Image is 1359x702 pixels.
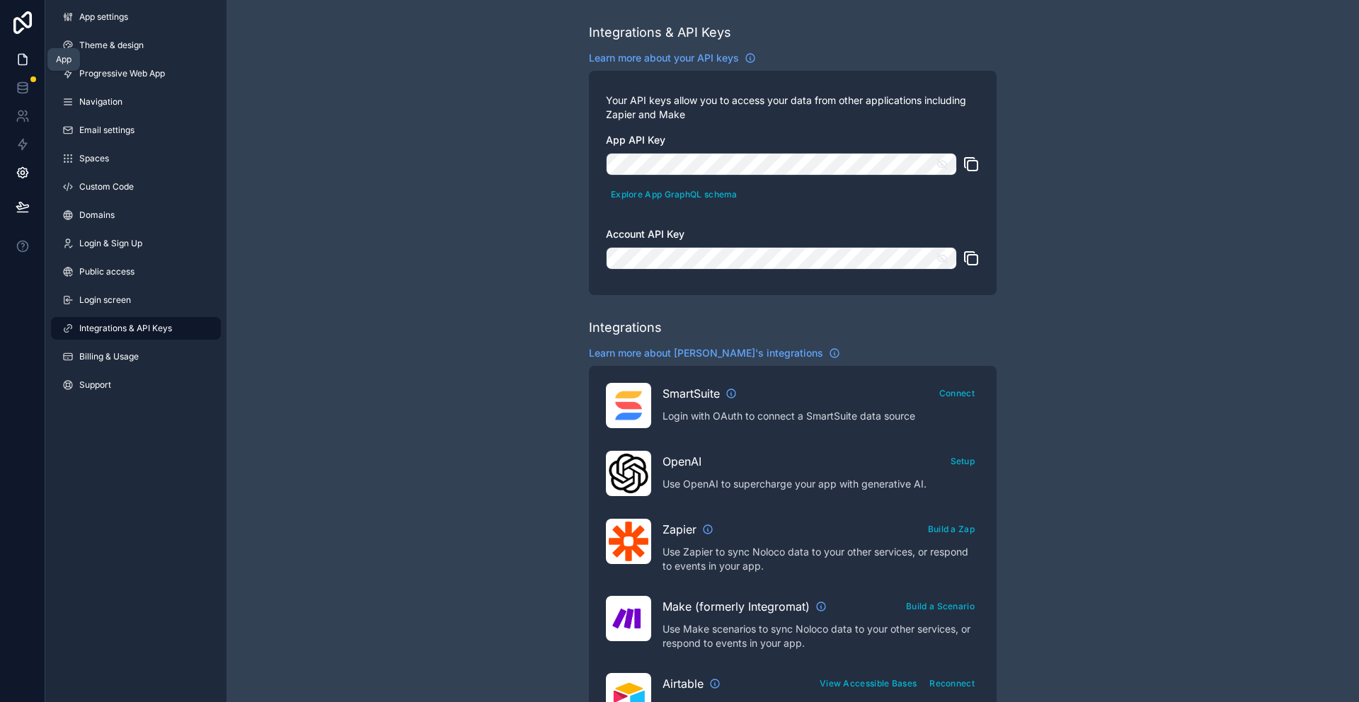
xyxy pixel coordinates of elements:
a: Login screen [51,289,221,311]
span: Account API Key [606,228,684,240]
img: OpenAI [609,454,648,493]
button: Connect [934,383,980,403]
a: Connect [934,385,980,399]
a: Build a Scenario [901,598,980,612]
button: Reconnect [924,673,980,694]
p: Use OpenAI to supercharge your app with generative AI. [663,477,980,491]
a: Support [51,374,221,396]
span: Navigation [79,96,122,108]
a: Navigation [51,91,221,113]
a: Login & Sign Up [51,232,221,255]
span: Learn more about your API keys [589,51,739,65]
a: Explore App GraphQL schema [606,186,742,200]
a: Learn more about [PERSON_NAME]'s integrations [589,346,840,360]
img: Make (formerly Integromat) [609,599,648,638]
span: Learn more about [PERSON_NAME]'s integrations [589,346,823,360]
a: Reconnect [924,675,980,689]
span: Email settings [79,125,134,136]
div: App [56,54,71,65]
span: Public access [79,266,134,277]
span: Theme & design [79,40,144,51]
span: Spaces [79,153,109,164]
a: Spaces [51,147,221,170]
a: Billing & Usage [51,345,221,368]
span: Custom Code [79,181,134,192]
span: OpenAI [663,453,701,470]
a: Setup [946,453,980,467]
span: SmartSuite [663,385,720,402]
span: Make (formerly Integromat) [663,598,810,615]
button: Build a Scenario [901,596,980,616]
a: Integrations & API Keys [51,317,221,340]
span: Login & Sign Up [79,238,142,249]
a: Progressive Web App [51,62,221,85]
div: Integrations & API Keys [589,23,731,42]
img: Zapier [609,522,648,561]
a: Public access [51,260,221,283]
span: App settings [79,11,128,23]
a: Domains [51,204,221,226]
p: Use Zapier to sync Noloco data to your other services, or respond to events in your app. [663,545,980,573]
span: Integrations & API Keys [79,323,172,334]
p: Use Make scenarios to sync Noloco data to your other services, or respond to events in your app. [663,622,980,650]
a: Theme & design [51,34,221,57]
button: View Accessible Bases [815,673,922,694]
button: Explore App GraphQL schema [606,184,742,205]
a: Email settings [51,119,221,142]
p: Your API keys allow you to access your data from other applications including Zapier and Make [606,93,980,122]
span: App API Key [606,134,665,146]
span: Airtable [663,675,704,692]
a: App settings [51,6,221,28]
button: Setup [946,451,980,471]
img: SmartSuite [609,386,648,425]
span: Domains [79,209,115,221]
button: Build a Zap [923,519,980,539]
span: Zapier [663,521,696,538]
a: Custom Code [51,175,221,198]
p: Login with OAuth to connect a SmartSuite data source [663,409,980,423]
span: Progressive Web App [79,68,165,79]
a: Build a Zap [923,521,980,535]
a: View Accessible Bases [815,675,922,689]
div: Integrations [589,318,662,338]
span: Login screen [79,294,131,306]
span: Support [79,379,111,391]
a: Learn more about your API keys [589,51,756,65]
span: Billing & Usage [79,351,139,362]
